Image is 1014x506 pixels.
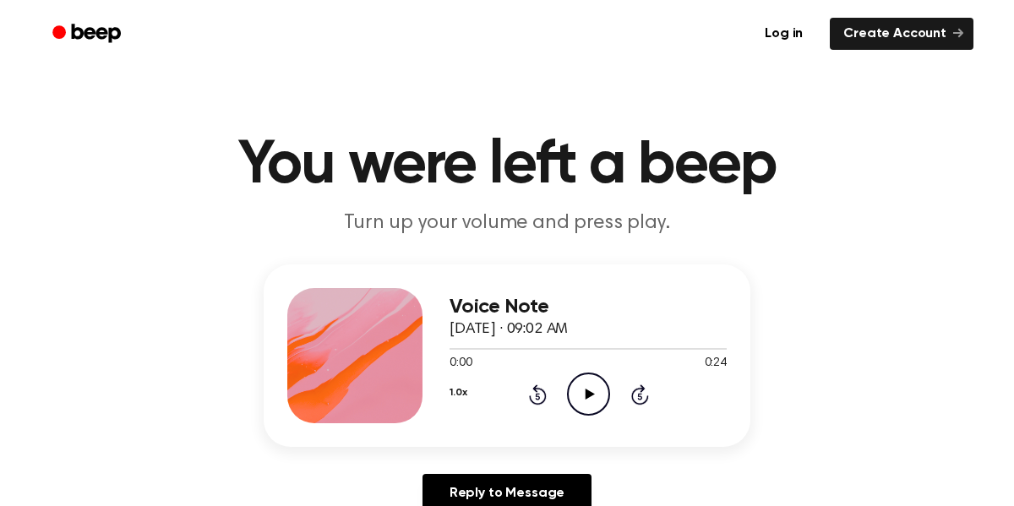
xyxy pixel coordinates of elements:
[183,209,831,237] p: Turn up your volume and press play.
[450,355,472,373] span: 0:00
[450,322,568,337] span: [DATE] · 09:02 AM
[830,18,973,50] a: Create Account
[705,355,727,373] span: 0:24
[41,18,136,51] a: Beep
[748,14,820,53] a: Log in
[74,135,940,196] h1: You were left a beep
[450,296,727,318] h3: Voice Note
[450,378,466,407] button: 1.0x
